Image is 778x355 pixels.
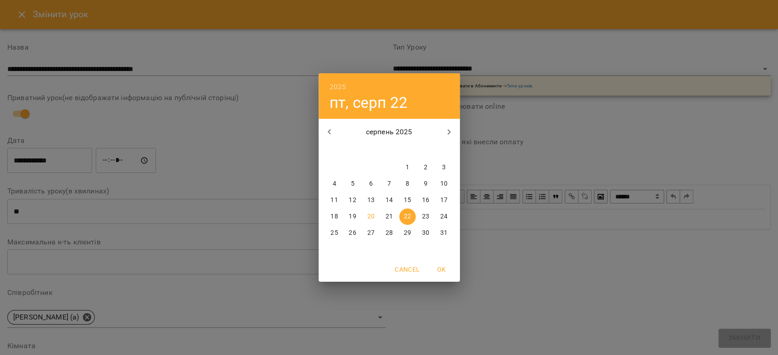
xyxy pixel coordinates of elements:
[391,261,423,278] button: Cancel
[399,146,416,155] span: пт
[385,228,392,238] p: 28
[326,146,343,155] span: пн
[431,264,453,275] span: OK
[405,179,409,188] p: 8
[345,192,361,208] button: 12
[387,179,391,188] p: 7
[326,176,343,192] button: 4
[385,196,392,205] p: 14
[381,192,397,208] button: 14
[345,225,361,241] button: 26
[427,261,456,278] button: OK
[399,225,416,241] button: 29
[423,163,427,172] p: 2
[399,192,416,208] button: 15
[436,159,452,176] button: 3
[381,208,397,225] button: 21
[399,176,416,192] button: 8
[349,196,356,205] p: 12
[436,192,452,208] button: 17
[440,228,447,238] p: 31
[330,212,338,221] p: 18
[326,225,343,241] button: 25
[423,179,427,188] p: 9
[350,179,354,188] p: 5
[422,228,429,238] p: 30
[436,176,452,192] button: 10
[395,264,419,275] span: Cancel
[417,208,434,225] button: 23
[367,196,374,205] p: 13
[422,212,429,221] p: 23
[417,159,434,176] button: 2
[330,81,346,93] button: 2025
[363,176,379,192] button: 6
[440,179,447,188] p: 10
[399,208,416,225] button: 22
[436,146,452,155] span: нд
[403,228,411,238] p: 29
[330,228,338,238] p: 25
[422,196,429,205] p: 16
[440,212,447,221] p: 24
[326,192,343,208] button: 11
[363,192,379,208] button: 13
[385,212,392,221] p: 21
[345,146,361,155] span: вт
[349,228,356,238] p: 26
[367,228,374,238] p: 27
[345,176,361,192] button: 5
[436,225,452,241] button: 31
[332,179,336,188] p: 4
[417,225,434,241] button: 30
[403,212,411,221] p: 22
[442,163,445,172] p: 3
[326,208,343,225] button: 18
[363,208,379,225] button: 20
[417,146,434,155] span: сб
[369,179,372,188] p: 6
[403,196,411,205] p: 15
[440,196,447,205] p: 17
[436,208,452,225] button: 24
[330,196,338,205] p: 11
[363,146,379,155] span: ср
[417,192,434,208] button: 16
[381,146,397,155] span: чт
[340,127,438,137] p: серпень 2025
[363,225,379,241] button: 27
[367,212,374,221] p: 20
[381,225,397,241] button: 28
[399,159,416,176] button: 1
[349,212,356,221] p: 19
[345,208,361,225] button: 19
[417,176,434,192] button: 9
[381,176,397,192] button: 7
[405,163,409,172] p: 1
[330,93,408,112] button: пт, серп 22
